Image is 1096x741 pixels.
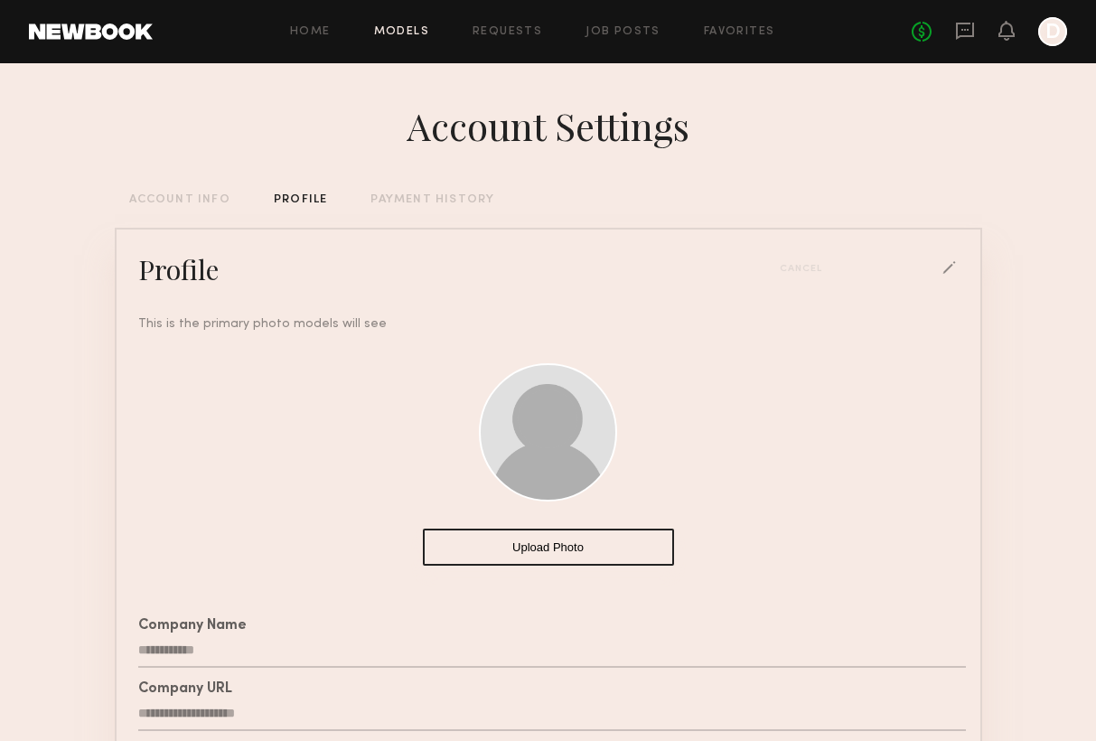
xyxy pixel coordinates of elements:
[370,194,494,206] div: PAYMENT HISTORY
[138,251,219,287] div: Profile
[585,26,660,38] a: Job Posts
[374,26,429,38] a: Models
[290,26,331,38] a: Home
[138,314,973,333] div: This is the primary photo models will see
[423,529,674,566] button: Upload Photo
[704,26,775,38] a: Favorites
[1038,17,1067,46] a: D
[138,682,966,697] div: Company URL
[138,619,966,633] div: Company Name
[473,26,542,38] a: Requests
[780,264,834,275] div: Cancel
[129,194,230,206] div: ACCOUNT INFO
[407,100,689,151] div: Account Settings
[274,194,327,206] div: PROFILE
